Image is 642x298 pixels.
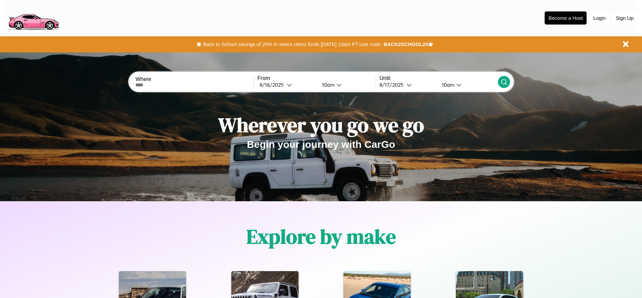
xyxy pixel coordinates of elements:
button: Become a Host [545,11,587,25]
button: 10am [317,81,376,88]
label: Until [379,75,498,81]
b: BACK2SCHOOL20 [383,41,428,47]
div: 10am [439,82,456,88]
h1: Explore by make [246,223,396,250]
button: 10am [437,81,498,88]
label: From [258,75,376,81]
img: logo [5,3,62,32]
div: 10am [319,82,336,88]
label: Where [135,76,254,82]
button: Sign Up [612,12,637,24]
button: Back to School savings of 20% in select cities! Ends [DATE] 10am PT.Use code: [201,40,383,49]
div: 8 / 17 / 2025 [379,82,407,88]
button: 8/16/2025 [258,81,317,88]
div: 8 / 16 / 2025 [260,82,287,88]
button: Login [590,12,609,24]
